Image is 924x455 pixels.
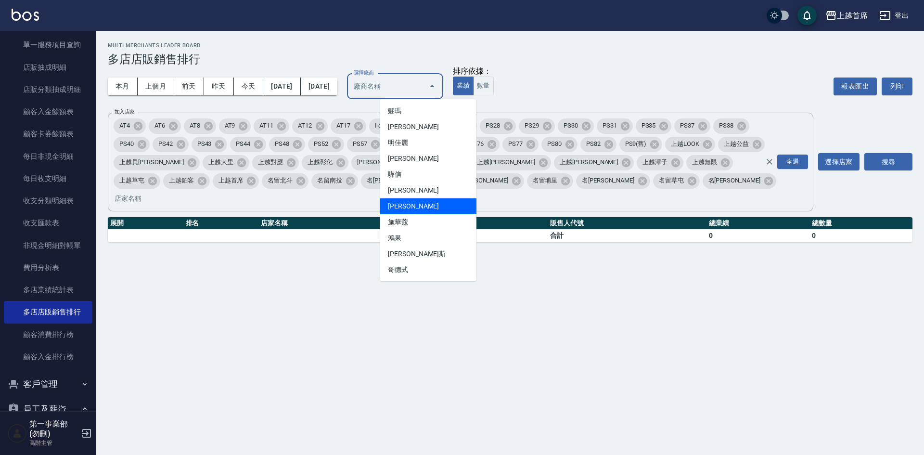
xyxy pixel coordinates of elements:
span: 上越[PERSON_NAME] [471,157,541,167]
li: [PERSON_NAME] [380,198,476,214]
span: PS42 [153,139,179,149]
span: [PERSON_NAME] [351,157,409,167]
button: save [797,6,817,25]
div: 上越公益 [718,137,765,152]
div: 上越[PERSON_NAME] [554,155,634,170]
strong: 合計 [550,232,564,239]
a: 單一服務項目查詢 [4,34,92,56]
span: 上越無限 [686,157,723,167]
div: AT9 [219,118,251,134]
div: PS30 [558,118,594,134]
div: PS57 [347,137,383,152]
span: AT6 [149,121,171,130]
div: PS42 [153,137,189,152]
strong: 0 [812,232,816,239]
button: Close [424,78,440,94]
div: AT11 [254,118,289,134]
span: PS48 [269,139,295,149]
img: Person [8,424,27,443]
div: PS37 [674,118,710,134]
div: AT6 [149,118,181,134]
span: 上越對應 [252,157,289,167]
div: I cut [369,118,403,134]
a: 收支匯款表 [4,212,92,234]
th: 販售人代號 [548,217,706,230]
div: 名留埔里 [527,173,574,189]
li: 髮瑪 [380,103,476,119]
span: 上越鉑客 [163,176,200,185]
div: 上越員[PERSON_NAME] [114,155,200,170]
div: PS40 [114,137,150,152]
button: 員工及薪資 [4,397,92,422]
button: 搜尋 [864,153,912,171]
input: 店家名稱 [112,190,782,207]
span: PS77 [502,139,528,149]
span: 上越首席 [213,176,249,185]
div: PS80 [541,137,577,152]
div: PS29 [519,118,555,134]
th: 總業績 [706,217,809,230]
a: 顧客入金餘額表 [4,101,92,123]
div: PS52 [308,137,344,152]
span: AT9 [219,121,241,130]
div: 上越對應 [252,155,299,170]
div: 上越LOOK [665,137,715,152]
div: 上越大里 [203,155,249,170]
a: 多店店販銷售排行 [4,301,92,323]
li: [PERSON_NAME]斯 [380,246,476,262]
h5: 第一事業部 (勿刪) [29,419,78,439]
a: 每日非現金明細 [4,145,92,168]
button: 本月 [108,78,138,95]
span: 上越草屯 [114,176,150,185]
th: 排名 [183,217,259,230]
input: 廠商名稱 [351,78,424,95]
span: 上越彰化 [302,157,338,167]
a: 顧客卡券餘額表 [4,123,92,145]
div: 名[PERSON_NAME] [576,173,650,189]
div: PS28 [480,118,516,134]
div: 名留草屯 [653,173,700,189]
a: 非現金明細對帳單 [4,234,92,257]
label: 加入店家 [115,108,135,116]
button: 上個月 [138,78,174,95]
div: PS44 [230,137,266,152]
span: 名[PERSON_NAME] [703,176,766,185]
button: 今天 [234,78,264,95]
button: 報表匯出 [834,78,877,95]
span: AT4 [114,121,136,130]
div: 名留員[PERSON_NAME] [437,173,524,189]
div: 名[PERSON_NAME] [361,173,435,189]
li: 鴻果 [380,230,476,246]
button: 前天 [174,78,204,95]
span: PS35 [636,121,662,130]
span: PS80 [541,139,567,149]
div: 名留南投 [311,173,358,189]
span: PS28 [480,121,506,130]
div: PS77 [502,137,539,152]
div: PS9(舊) [619,137,663,152]
div: AT12 [292,118,328,134]
span: 名留南投 [311,176,348,185]
div: 上越草屯 [114,173,160,189]
span: PS38 [713,121,739,130]
a: 店販抽成明細 [4,56,92,78]
div: 上越彰化 [302,155,348,170]
th: 展開 [108,217,183,230]
div: 排序依據： [453,66,494,77]
a: 顧客入金排行榜 [4,346,92,368]
th: 總數量 [809,217,912,230]
button: 列印 [882,78,912,95]
span: 上越[PERSON_NAME] [554,157,624,167]
div: PS82 [580,137,616,152]
span: PS82 [580,139,606,149]
span: 上越LOOK [665,139,705,149]
div: 名留北斗 [262,173,308,189]
a: 每日收支明細 [4,168,92,190]
button: 上越首席 [821,6,872,26]
button: 昨天 [204,78,234,95]
span: I cut [369,121,393,130]
div: PS38 [713,118,749,134]
span: 上越大里 [203,157,239,167]
span: PS44 [230,139,256,149]
li: 驊信 [380,167,476,182]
